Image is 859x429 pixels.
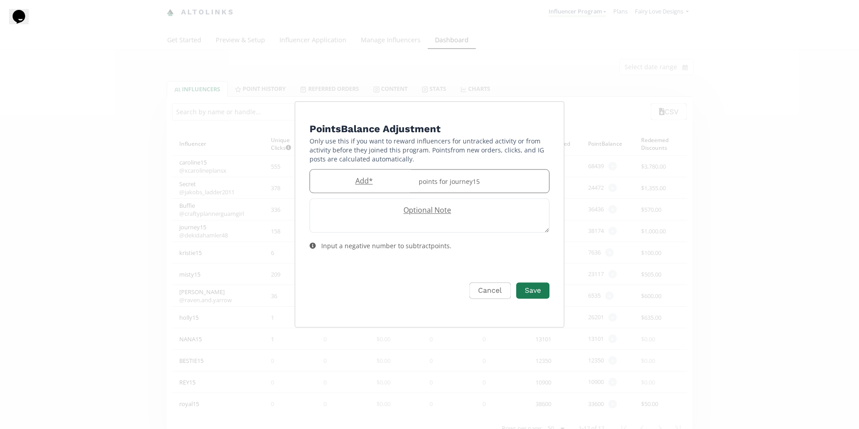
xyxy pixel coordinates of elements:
label: Add * [310,176,413,186]
h4: Points Balance Adjustment [310,121,549,137]
iframe: chat widget [9,9,38,36]
div: points for journey15 [413,170,549,192]
button: Save [516,282,549,299]
div: Edit Program [295,101,564,327]
div: Input a negative number to subtract points . [321,241,452,250]
button: Cancel [469,282,510,299]
label: Optional Note [310,205,540,215]
p: Only use this if you want to reward influencers for untracked activity or from activity before th... [310,137,549,164]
